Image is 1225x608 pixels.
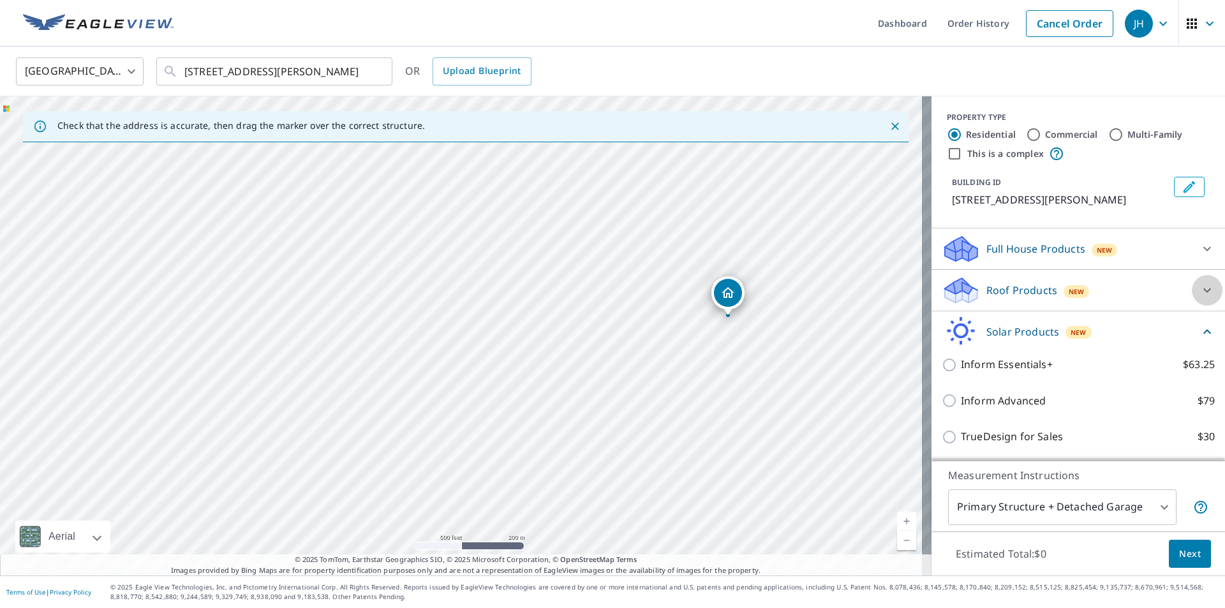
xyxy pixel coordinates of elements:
[1069,286,1085,297] span: New
[986,241,1085,256] p: Full House Products
[1183,357,1215,373] p: $63.25
[887,118,903,135] button: Close
[1198,429,1215,445] p: $30
[942,234,1215,264] div: Full House ProductsNew
[897,531,916,550] a: Current Level 16, Zoom Out
[946,540,1057,568] p: Estimated Total: $0
[1127,128,1183,141] label: Multi-Family
[986,324,1059,339] p: Solar Products
[443,63,521,79] span: Upload Blueprint
[967,147,1044,160] label: This is a complex
[961,429,1063,445] p: TrueDesign for Sales
[1174,177,1205,197] button: Edit building 1
[942,316,1215,346] div: Solar ProductsNew
[405,57,531,85] div: OR
[952,177,1001,188] p: BUILDING ID
[961,357,1053,373] p: Inform Essentials+
[184,54,366,89] input: Search by address or latitude-longitude
[961,393,1046,409] p: Inform Advanced
[16,54,144,89] div: [GEOGRAPHIC_DATA]
[15,521,110,552] div: Aerial
[947,112,1210,123] div: PROPERTY TYPE
[948,468,1208,483] p: Measurement Instructions
[6,588,46,597] a: Terms of Use
[6,588,91,596] p: |
[942,275,1215,306] div: Roof ProductsNew
[50,588,91,597] a: Privacy Policy
[23,14,174,33] img: EV Logo
[952,192,1169,207] p: [STREET_ADDRESS][PERSON_NAME]
[57,120,425,131] p: Check that the address is accurate, then drag the marker over the correct structure.
[560,554,614,564] a: OpenStreetMap
[433,57,531,85] a: Upload Blueprint
[45,521,79,552] div: Aerial
[110,582,1219,602] p: © 2025 Eagle View Technologies, Inc. and Pictometry International Corp. All Rights Reserved. Repo...
[711,276,745,316] div: Dropped pin, building 1, Residential property, 636 County Road 322 Bertram, TX 78605
[1198,393,1215,409] p: $79
[897,512,916,531] a: Current Level 16, Zoom In
[1097,245,1113,255] span: New
[1125,10,1153,38] div: JH
[616,554,637,564] a: Terms
[295,554,637,565] span: © 2025 TomTom, Earthstar Geographics SIO, © 2025 Microsoft Corporation, ©
[1169,540,1211,568] button: Next
[986,283,1057,298] p: Roof Products
[1179,546,1201,562] span: Next
[966,128,1016,141] label: Residential
[1071,327,1087,337] span: New
[948,489,1177,525] div: Primary Structure + Detached Garage
[1193,500,1208,515] span: Your report will include the primary structure and a detached garage if one exists.
[1026,10,1113,37] a: Cancel Order
[1045,128,1098,141] label: Commercial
